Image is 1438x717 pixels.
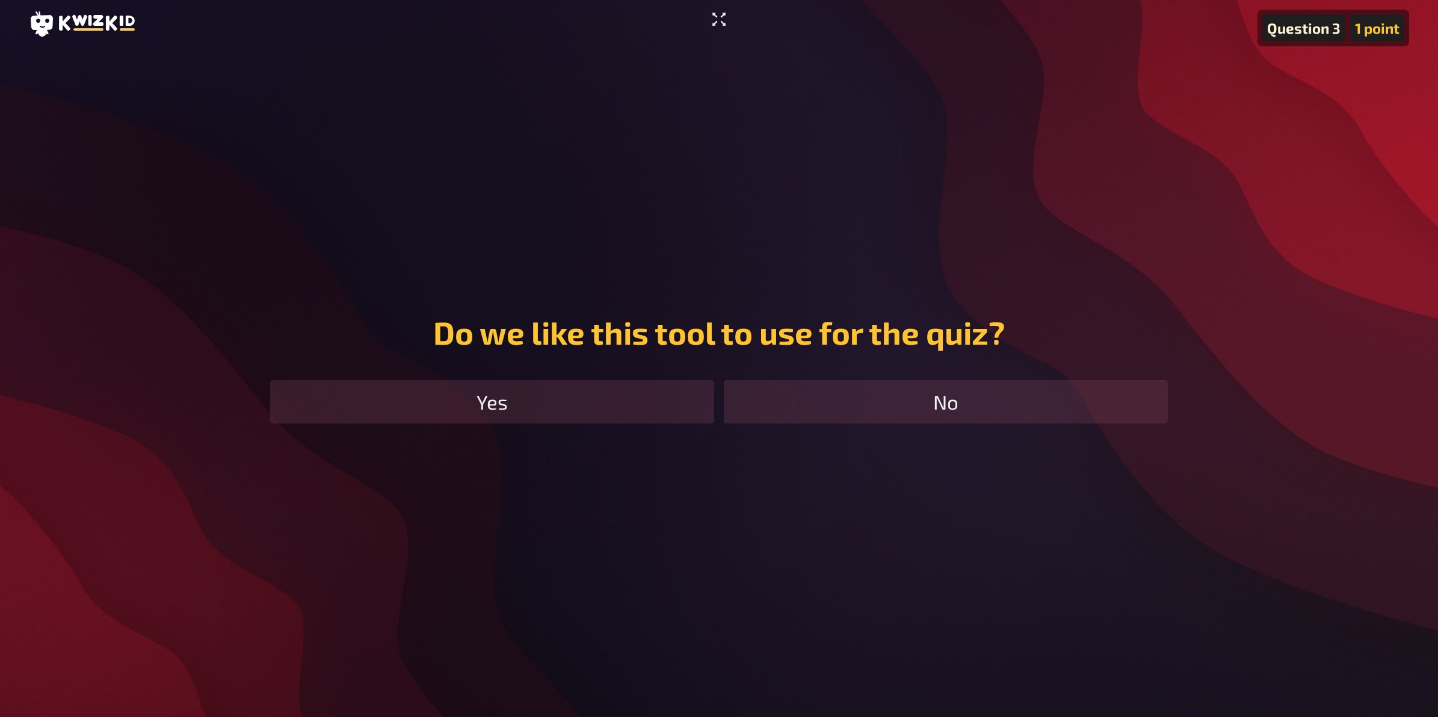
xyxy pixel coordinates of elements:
h1: Do we like this tool to use for the quiz? [39,313,1399,351]
div: Question 3 [1262,14,1345,42]
button: Enter Fullscreen [707,10,731,29]
div: Yes [270,380,714,423]
div: No [724,380,1168,423]
div: 1 point [1350,14,1404,42]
